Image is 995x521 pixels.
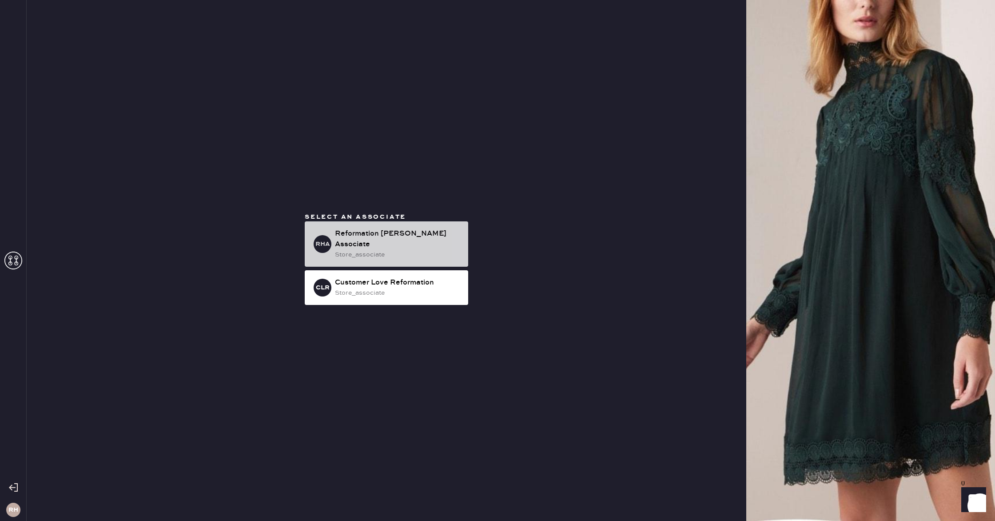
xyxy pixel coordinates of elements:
div: Reformation [PERSON_NAME] Associate [335,228,461,250]
h3: CLR [316,285,330,291]
h3: RH [8,507,18,513]
iframe: Front Chat [953,481,991,519]
div: store_associate [335,250,461,260]
div: store_associate [335,288,461,298]
span: Select an associate [305,213,406,221]
div: Customer Love Reformation [335,277,461,288]
h3: RHA [315,241,330,247]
